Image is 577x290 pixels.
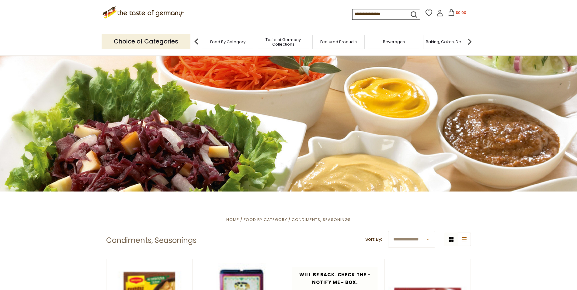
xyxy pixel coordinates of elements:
img: next arrow [464,36,476,48]
button: $0.00 [444,9,470,18]
a: Taste of Germany Collections [259,37,308,47]
a: Beverages [383,40,405,44]
a: Food By Category [210,40,245,44]
label: Sort By: [365,236,382,243]
span: $0.00 [456,10,466,15]
a: Condiments, Seasonings [292,217,351,223]
a: Home [226,217,239,223]
a: Featured Products [320,40,357,44]
img: previous arrow [190,36,203,48]
a: Baking, Cakes, Desserts [426,40,473,44]
a: Food By Category [244,217,287,223]
h1: Condiments, Seasonings [106,236,196,245]
p: Choice of Categories [102,34,190,49]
